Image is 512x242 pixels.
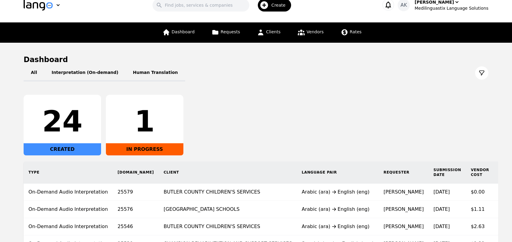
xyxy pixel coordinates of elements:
div: Arabic (ara) English (eng) [302,223,374,230]
div: CREATED [24,143,101,155]
th: Type [24,161,113,184]
th: Language Pair [297,161,379,184]
div: 24 [28,107,96,136]
div: Arabic (ara) English (eng) [302,188,374,196]
a: Dashboard [159,22,198,43]
div: 1 [111,107,179,136]
span: Dashboard [172,29,195,34]
span: Vendors [307,29,323,34]
td: On-Demand Audio Interpretation [24,184,113,201]
a: Clients [253,22,284,43]
th: [DOMAIN_NAME] [113,161,159,184]
td: 25546 [113,218,159,235]
button: All [24,65,44,81]
th: Requester [379,161,429,184]
button: Filter [475,66,488,80]
th: Vendor Cost [466,161,494,184]
td: $0.00 [466,184,494,201]
span: Rates [350,29,362,34]
h1: Dashboard [24,55,488,65]
span: AK [401,2,407,9]
td: $2.63 [466,218,494,235]
div: Medilinguastix Language Solutions [415,5,488,11]
td: On-Demand Audio Interpretation [24,201,113,218]
th: Client [159,161,297,184]
span: Create [271,2,290,8]
div: IN PROGRESS [106,143,183,155]
th: Submission Date [428,161,466,184]
button: Interpretation (On-demand) [44,65,126,81]
td: 25576 [113,201,159,218]
td: $1.11 [466,201,494,218]
td: [PERSON_NAME] [379,218,429,235]
time: [DATE] [433,224,450,229]
td: On-Demand Audio Interpretation [24,218,113,235]
div: Arabic (ara) English (eng) [302,206,374,213]
time: [DATE] [433,206,450,212]
span: Clients [266,29,281,34]
span: Requests [221,29,240,34]
td: 25579 [113,184,159,201]
a: Rates [337,22,365,43]
button: Human Translation [126,65,185,81]
a: Vendors [294,22,327,43]
td: [PERSON_NAME] [379,201,429,218]
td: [PERSON_NAME] [379,184,429,201]
a: Requests [208,22,244,43]
td: BUTLER COUNTY CHILDREN'S SERVICES [159,218,297,235]
td: [GEOGRAPHIC_DATA] SCHOOLS [159,201,297,218]
time: [DATE] [433,189,450,195]
td: BUTLER COUNTY CHILDREN'S SERVICES [159,184,297,201]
